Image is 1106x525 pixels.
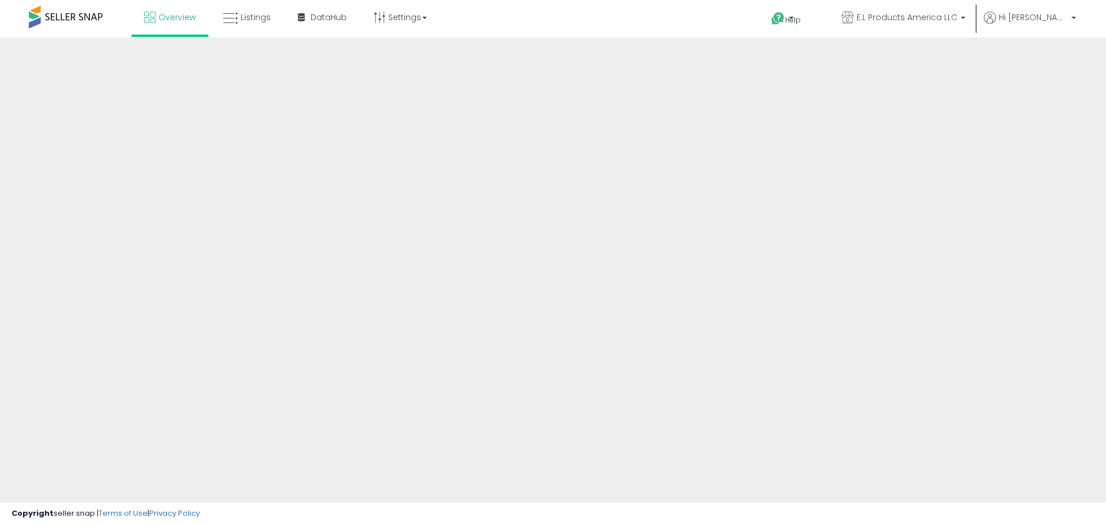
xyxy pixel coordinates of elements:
a: Help [762,3,823,37]
span: DataHub [310,12,347,23]
a: Hi [PERSON_NAME] [984,12,1076,37]
a: Terms of Use [99,508,147,519]
span: Overview [158,12,196,23]
span: Hi [PERSON_NAME] [999,12,1068,23]
span: E.L Products America LLC [857,12,957,23]
a: Privacy Policy [149,508,200,519]
strong: Copyright [12,508,54,519]
div: seller snap | | [12,508,200,519]
span: Listings [241,12,271,23]
i: Get Help [771,12,785,26]
span: Help [785,15,801,25]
